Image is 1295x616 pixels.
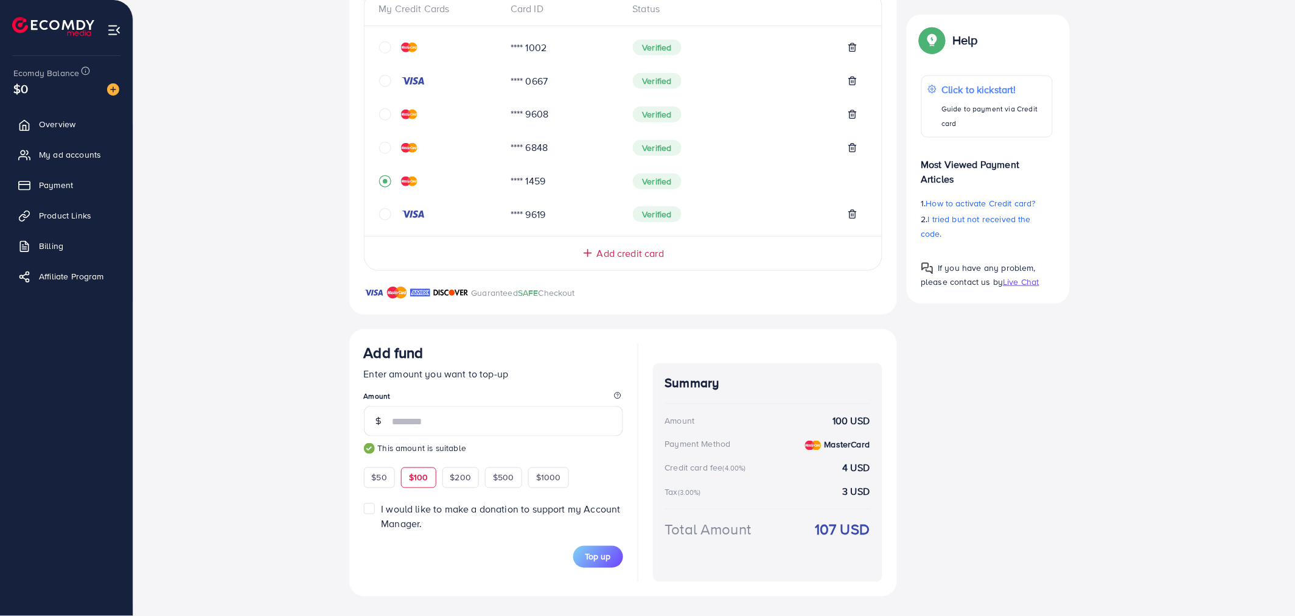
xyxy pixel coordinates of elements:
[379,75,391,87] svg: circle
[13,67,79,79] span: Ecomdy Balance
[493,472,514,484] span: $500
[401,143,417,153] img: credit
[401,209,425,219] img: credit
[921,212,1053,241] p: 2.
[379,108,391,121] svg: circle
[805,441,822,450] img: credit
[39,118,75,130] span: Overview
[633,206,682,222] span: Verified
[832,414,870,428] strong: 100 USD
[39,240,63,252] span: Billing
[665,486,705,499] div: Tax
[9,203,124,228] a: Product Links
[843,461,870,475] strong: 4 USD
[953,33,979,47] p: Help
[633,40,682,55] span: Verified
[364,344,424,362] h3: Add fund
[364,443,375,454] img: guide
[107,83,119,96] img: image
[401,110,417,119] img: credit
[1243,561,1286,607] iframe: Chat
[364,366,623,381] p: Enter amount you want to top-up
[387,285,407,300] img: brand
[633,107,682,122] span: Verified
[585,551,611,563] span: Top up
[9,264,124,289] a: Affiliate Program
[39,270,104,282] span: Affiliate Program
[372,472,387,484] span: $50
[633,140,682,156] span: Verified
[107,23,121,37] img: menu
[518,287,539,299] span: SAFE
[921,29,943,51] img: Popup guide
[379,2,501,16] div: My Credit Cards
[450,472,472,484] span: $200
[379,41,391,54] svg: circle
[665,519,752,541] div: Total Amount
[401,76,425,86] img: credit
[379,208,391,220] svg: circle
[665,415,695,427] div: Amount
[633,173,682,189] span: Verified
[1004,276,1039,288] span: Live Chat
[12,17,94,36] img: logo
[921,196,1053,211] p: 1.
[401,177,417,186] img: credit
[364,443,623,455] small: This amount is suitable
[843,485,870,499] strong: 3 USD
[9,173,124,197] a: Payment
[501,2,623,16] div: Card ID
[825,439,870,451] strong: MasterCard
[39,149,101,161] span: My ad accounts
[623,2,867,16] div: Status
[39,179,73,191] span: Payment
[665,462,750,474] div: Credit card fee
[921,213,1031,240] span: I tried but not received the code.
[597,247,664,261] span: Add credit card
[815,519,870,541] strong: 107 USD
[665,376,870,391] h4: Summary
[9,142,124,167] a: My ad accounts
[921,262,1036,288] span: If you have any problem, please contact us by
[364,391,623,406] legend: Amount
[433,285,469,300] img: brand
[379,175,391,187] svg: record circle
[633,73,682,89] span: Verified
[364,285,384,300] img: brand
[573,546,623,568] button: Top up
[379,142,391,154] svg: circle
[921,262,934,275] img: Popup guide
[472,285,576,300] p: Guaranteed Checkout
[39,209,91,222] span: Product Links
[926,197,1036,209] span: How to activate Credit card?
[381,503,620,530] span: I would like to make a donation to support my Account Manager.
[678,488,701,498] small: (3.00%)
[13,80,28,97] span: $0
[941,82,1045,97] p: Click to kickstart!
[665,438,731,450] div: Payment Method
[9,234,124,258] a: Billing
[409,472,428,484] span: $100
[723,464,746,474] small: (4.00%)
[536,472,561,484] span: $1000
[9,112,124,136] a: Overview
[941,102,1045,131] p: Guide to payment via Credit card
[410,285,430,300] img: brand
[401,43,417,52] img: credit
[921,147,1053,186] p: Most Viewed Payment Articles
